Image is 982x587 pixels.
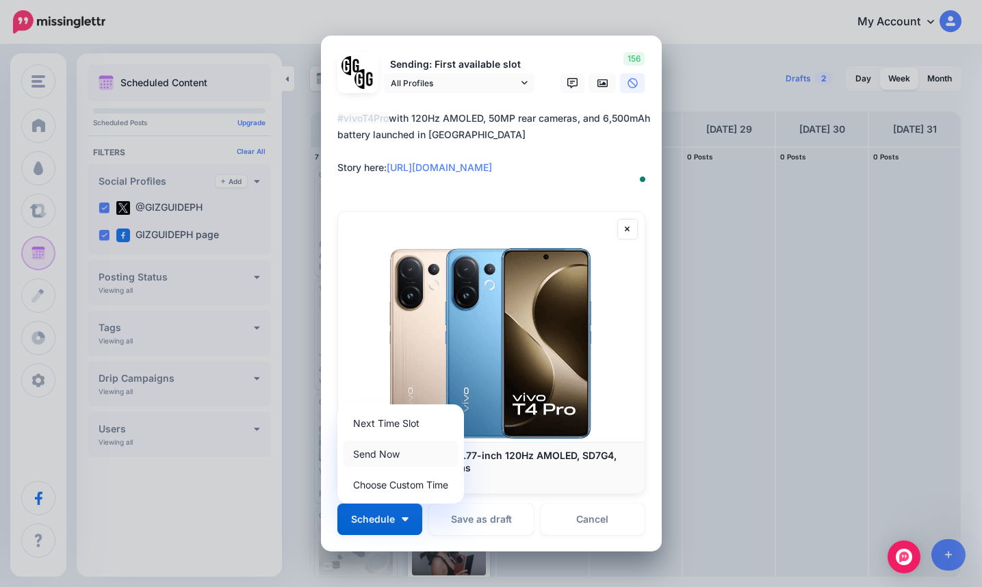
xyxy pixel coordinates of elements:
div: Schedule [337,404,464,504]
b: vivo T4 Pro launched: 6.77-inch 120Hz AMOLED, SD7G4, IP69, 50MP rear cameras [352,449,617,473]
textarea: To enrich screen reader interactions, please activate Accessibility in Grammarly extension settings [337,110,652,192]
a: All Profiles [384,73,534,93]
img: arrow-down-white.png [402,517,409,521]
span: All Profiles [391,76,518,90]
img: JT5sWCfR-79925.png [354,69,374,89]
span: 156 [623,52,645,66]
button: Schedule [337,504,422,535]
a: Next Time Slot [343,410,458,436]
img: vivo T4 Pro launched: 6.77-inch 120Hz AMOLED, SD7G4, IP69, 50MP rear cameras [338,212,645,442]
p: Sending: First available slot [384,57,534,73]
a: Cancel [541,504,645,535]
div: with 120Hz AMOLED, 50MP rear cameras, and 6,500mAh battery launched in [GEOGRAPHIC_DATA] Story here: [337,110,652,176]
a: Choose Custom Time [343,471,458,498]
p: [DOMAIN_NAME] [352,474,631,486]
span: Schedule [351,514,395,524]
a: Send Now [343,441,458,467]
img: 353459792_649996473822713_4483302954317148903_n-bsa138318.png [341,56,361,76]
div: Open Intercom Messenger [888,540,920,573]
button: Save as draft [429,504,534,535]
